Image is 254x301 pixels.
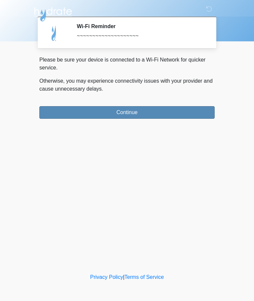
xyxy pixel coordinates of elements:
span: . [102,86,103,92]
img: Hydrate IV Bar - Arcadia Logo [33,5,73,22]
p: Please be sure your device is connected to a Wi-Fi Network for quicker service. [39,56,215,72]
p: Otherwise, you may experience connectivity issues with your provider and cause unnecessary delays [39,77,215,93]
div: ~~~~~~~~~~~~~~~~~~~~ [77,32,205,40]
a: | [123,274,124,280]
img: Agent Avatar [44,23,64,43]
a: Privacy Policy [90,274,123,280]
a: Terms of Service [124,274,164,280]
button: Continue [39,106,215,119]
